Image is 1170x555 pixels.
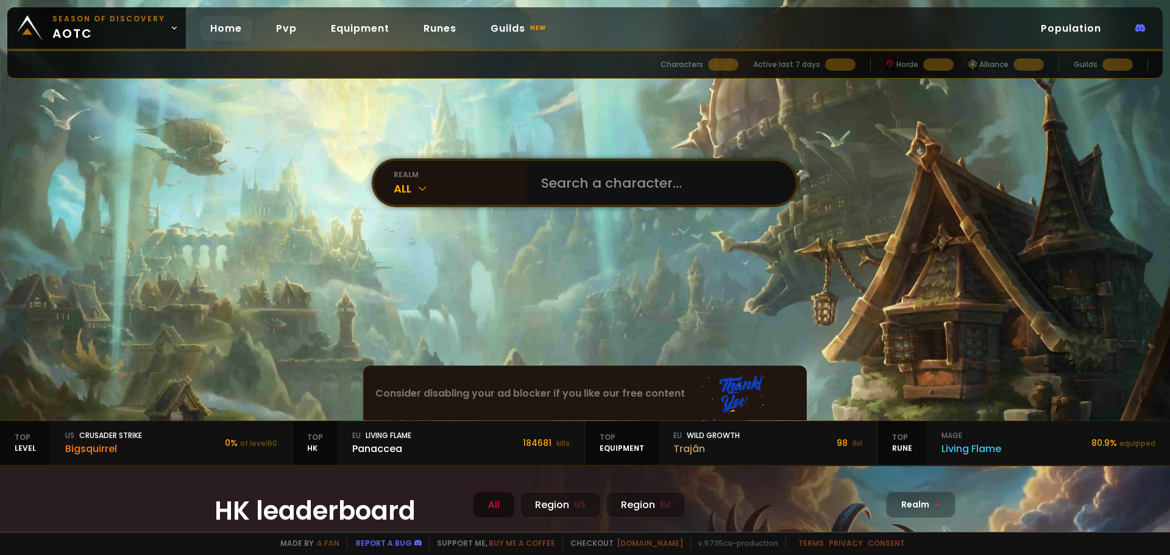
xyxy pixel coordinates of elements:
[886,492,955,518] div: Realm
[65,430,142,441] div: Crusader Strike
[935,498,940,511] span: -
[837,437,862,450] div: 98
[673,430,740,441] div: Wild Growth
[520,492,601,518] div: Region
[352,441,411,456] div: Panaccea
[661,59,703,70] div: Characters
[240,438,277,448] small: of level 60
[65,441,142,456] div: Bigsquirrel
[528,21,548,35] small: new
[429,538,555,549] span: Support me,
[1031,16,1111,41] a: Population
[877,421,927,465] div: Rune
[473,492,515,518] div: All
[292,421,585,465] a: TopHKeuLiving FlamePanaccea184681 kills
[414,16,466,41] a: Runes
[673,441,740,456] div: Trajân
[352,430,361,441] span: eu
[523,437,570,450] div: 184681
[65,430,74,441] span: us
[7,7,186,49] a: Season of Discoveryaotc
[585,421,659,465] div: equipment
[394,180,526,197] div: All
[1091,437,1155,450] div: 80.9 %
[853,438,862,448] small: ilvl
[574,498,586,511] small: US
[868,538,905,548] a: Consent
[600,432,644,443] span: Top
[798,538,824,548] a: Terms
[892,432,912,443] span: Top
[15,432,36,443] span: Top
[617,538,683,548] a: [DOMAIN_NAME]
[356,538,412,548] a: Report a bug
[214,530,458,545] h4: Characters with the most honorable kills on SOD
[1119,438,1155,448] small: equipped
[660,498,670,511] small: EU
[214,492,458,530] h1: HK leaderboard
[534,161,781,205] input: Search a character...
[225,437,277,450] div: 0 %
[489,538,555,548] a: Buy me a coffee
[941,441,1001,456] div: Living Flame
[753,59,820,70] div: Active last 7 days
[273,538,339,549] span: Made by
[885,59,894,70] img: horde
[200,16,252,41] a: Home
[292,421,338,465] div: HK
[562,538,683,549] span: Checkout
[52,13,165,43] span: aotc
[364,366,806,420] div: Consider disabling your ad blocker if you like our free content
[673,430,682,441] span: eu
[585,421,877,465] a: TopequipmenteuWild GrowthTrajân98 ilvl
[321,16,399,41] a: Equipment
[690,538,778,549] span: v. 5735ca - production
[266,16,307,41] a: Pvp
[481,16,558,41] a: Guildsnew
[829,538,863,548] a: Privacy
[307,432,323,443] span: Top
[317,538,339,548] a: a fan
[941,430,962,441] span: mage
[968,59,977,70] img: horde
[968,59,1009,70] div: Alliance
[52,13,165,24] small: Season of Discovery
[556,438,570,448] small: kills
[885,59,918,70] div: Horde
[606,492,686,518] div: Region
[877,421,1170,465] a: TopRunemageLiving Flame80.9%equipped
[1074,59,1097,70] div: Guilds
[352,430,411,441] div: Living Flame
[394,169,526,180] div: realm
